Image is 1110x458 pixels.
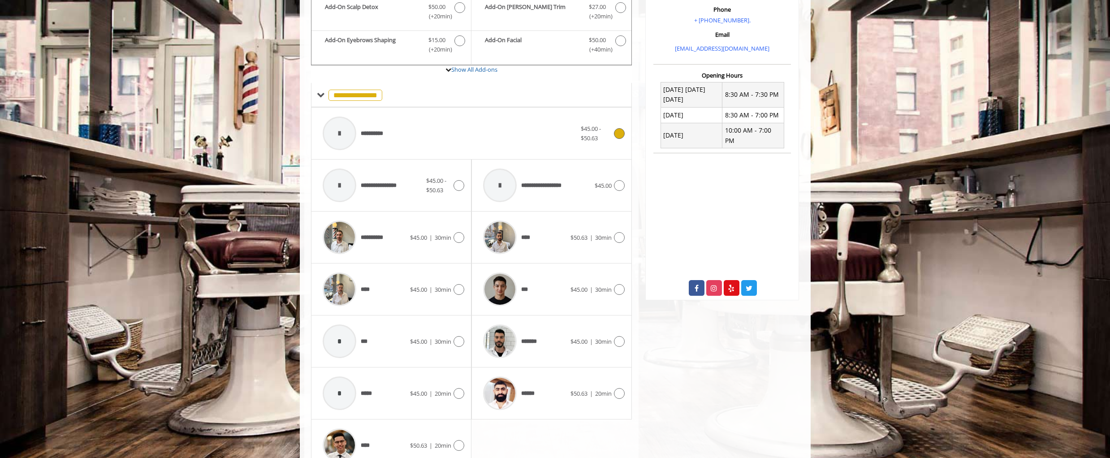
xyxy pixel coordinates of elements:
[656,31,789,38] h3: Email
[722,108,784,123] td: 8:30 AM - 7:00 PM
[570,285,587,294] span: $45.00
[435,441,451,449] span: 20min
[410,285,427,294] span: $45.00
[410,337,427,346] span: $45.00
[435,233,451,242] span: 30min
[451,65,497,73] a: Show All Add-ons
[722,82,784,108] td: 8:30 AM - 7:30 PM
[584,45,610,54] span: (+40min )
[661,82,722,108] td: [DATE] [DATE] [DATE]
[589,2,606,12] span: $27.00
[570,389,587,398] span: $50.63
[590,285,593,294] span: |
[485,35,580,54] b: Add-On Facial
[435,337,451,346] span: 30min
[661,108,722,123] td: [DATE]
[581,125,601,142] span: $45.00 - $50.63
[410,389,427,398] span: $45.00
[661,123,722,148] td: [DATE]
[590,337,593,346] span: |
[429,233,432,242] span: |
[584,12,610,21] span: (+20min )
[590,389,593,398] span: |
[429,441,432,449] span: |
[570,337,587,346] span: $45.00
[656,6,789,13] h3: Phone
[722,123,784,148] td: 10:00 AM - 7:00 PM
[316,2,466,23] label: Add-On Scalp Detox
[570,233,587,242] span: $50.63
[595,181,612,190] span: $45.00
[589,35,606,45] span: $50.00
[325,35,419,54] b: Add-On Eyebrows Shaping
[410,441,427,449] span: $50.63
[595,233,612,242] span: 30min
[428,2,445,12] span: $50.00
[485,2,580,21] b: Add-On [PERSON_NAME] Trim
[429,285,432,294] span: |
[595,389,612,398] span: 20min
[426,177,446,194] span: $45.00 - $50.63
[325,2,419,21] b: Add-On Scalp Detox
[410,233,427,242] span: $45.00
[675,44,769,52] a: [EMAIL_ADDRESS][DOMAIN_NAME]
[423,45,450,54] span: (+20min )
[595,337,612,346] span: 30min
[653,72,791,78] h3: Opening Hours
[428,35,445,45] span: $15.00
[435,285,451,294] span: 30min
[429,337,432,346] span: |
[423,12,450,21] span: (+20min )
[476,2,627,23] label: Add-On Beard Trim
[435,389,451,398] span: 20min
[429,389,432,398] span: |
[316,35,466,56] label: Add-On Eyebrows Shaping
[694,16,751,24] a: + [PHONE_NUMBER].
[476,35,627,56] label: Add-On Facial
[590,233,593,242] span: |
[595,285,612,294] span: 30min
